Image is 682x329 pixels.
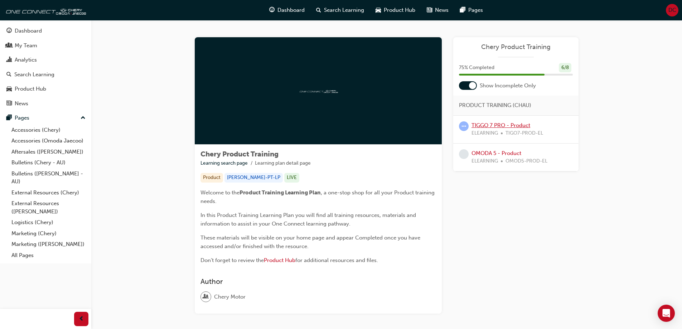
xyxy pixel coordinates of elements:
[295,257,378,263] span: for additional resources and files.
[9,250,88,261] a: All Pages
[9,146,88,158] a: Aftersales ([PERSON_NAME])
[460,6,465,15] span: pages-icon
[200,212,417,227] span: In this Product Training Learning Plan you will find all training resources, materials and inform...
[3,24,88,38] a: Dashboard
[200,189,436,204] span: , a one-stop shop for all your Product training needs.
[6,72,11,78] span: search-icon
[459,101,531,110] span: PRODUCT TRAINING (CHAU)
[3,82,88,96] a: Product Hub
[471,150,521,156] a: OMODA 5 - Product
[559,63,571,73] div: 6 / 8
[79,315,84,324] span: prev-icon
[324,6,364,14] span: Search Learning
[459,43,573,51] a: Chery Product Training
[468,6,483,14] span: Pages
[4,3,86,17] img: oneconnect
[9,157,88,168] a: Bulletins (Chery - AU)
[203,292,208,301] span: user-icon
[200,189,240,196] span: Welcome to the
[299,87,338,94] img: oneconnect
[15,85,46,93] div: Product Hub
[200,160,248,166] a: Learning search page
[3,97,88,110] a: News
[9,198,88,217] a: External Resources ([PERSON_NAME])
[310,3,370,18] a: search-iconSearch Learning
[459,149,469,159] span: learningRecordVerb_NONE-icon
[6,57,12,63] span: chart-icon
[3,68,88,81] a: Search Learning
[666,4,678,16] button: DC
[9,168,88,187] a: Bulletins ([PERSON_NAME] - AU)
[15,100,28,108] div: News
[9,135,88,146] a: Accessories (Omoda Jaecoo)
[658,305,675,322] div: Open Intercom Messenger
[224,173,283,183] div: [PERSON_NAME]-PT-LP
[200,173,223,183] div: Product
[471,157,498,165] span: ELEARNING
[277,6,305,14] span: Dashboard
[459,64,494,72] span: 75 % Completed
[3,111,88,125] button: Pages
[427,6,432,15] span: news-icon
[454,3,489,18] a: pages-iconPages
[284,173,299,183] div: LIVE
[6,115,12,121] span: pages-icon
[9,239,88,250] a: Marketing ([PERSON_NAME])
[9,187,88,198] a: External Resources (Chery)
[214,293,246,301] span: Chery Motor
[269,6,275,15] span: guage-icon
[14,71,54,79] div: Search Learning
[200,257,264,263] span: Don't forget to review the
[9,228,88,239] a: Marketing (Chery)
[9,217,88,228] a: Logistics (Chery)
[200,277,436,286] h3: Author
[3,23,88,111] button: DashboardMy TeamAnalyticsSearch LearningProduct HubNews
[376,6,381,15] span: car-icon
[6,101,12,107] span: news-icon
[471,129,498,137] span: ELEARNING
[3,53,88,67] a: Analytics
[435,6,449,14] span: News
[6,86,12,92] span: car-icon
[264,257,295,263] a: Product Hub
[480,82,536,90] span: Show Incomplete Only
[15,114,29,122] div: Pages
[15,56,37,64] div: Analytics
[255,159,311,168] li: Learning plan detail page
[370,3,421,18] a: car-iconProduct Hub
[471,122,530,129] a: TIGGO 7 PRO - Product
[81,113,86,123] span: up-icon
[263,3,310,18] a: guage-iconDashboard
[384,6,415,14] span: Product Hub
[9,125,88,136] a: Accessories (Chery)
[15,42,37,50] div: My Team
[6,28,12,34] span: guage-icon
[316,6,321,15] span: search-icon
[15,27,42,35] div: Dashboard
[506,157,547,165] span: OMOD5-PROD-EL
[459,121,469,131] span: learningRecordVerb_ATTEMPT-icon
[506,129,543,137] span: TIGO7-PROD-EL
[240,189,321,196] span: Product Training Learning Plan
[668,6,676,14] span: DC
[6,43,12,49] span: people-icon
[200,150,279,158] span: Chery Product Training
[3,39,88,52] a: My Team
[200,234,422,250] span: These materials will be visible on your home page and appear Completed once you have accessed and...
[421,3,454,18] a: news-iconNews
